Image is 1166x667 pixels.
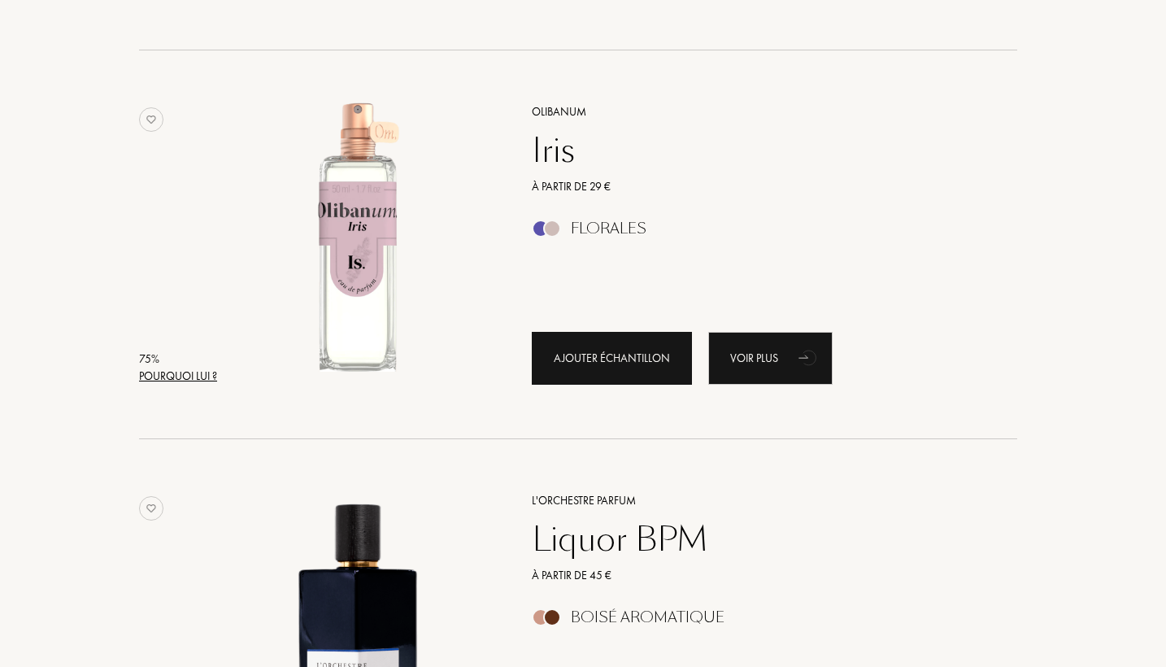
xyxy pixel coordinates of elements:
a: Olibanum [520,103,994,120]
img: Iris Olibanum [223,101,494,372]
div: Boisé Aromatique [571,608,724,626]
div: 75 % [139,351,217,368]
img: no_like_p.png [139,496,163,521]
a: Iris [520,131,994,170]
a: À partir de 45 € [520,567,994,584]
div: Pourquoi lui ? [139,368,217,385]
a: Liquor BPM [520,520,994,559]
img: no_like_p.png [139,107,163,132]
a: Iris Olibanum [223,83,507,403]
div: Florales [571,220,646,238]
a: Voir plusanimation [708,332,833,385]
div: animation [793,341,825,373]
a: Boisé Aromatique [520,613,994,630]
a: Florales [520,225,994,242]
a: À partir de 29 € [520,178,994,195]
div: Ajouter échantillon [532,332,692,385]
a: L'Orchestre Parfum [520,492,994,509]
div: Voir plus [708,332,833,385]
